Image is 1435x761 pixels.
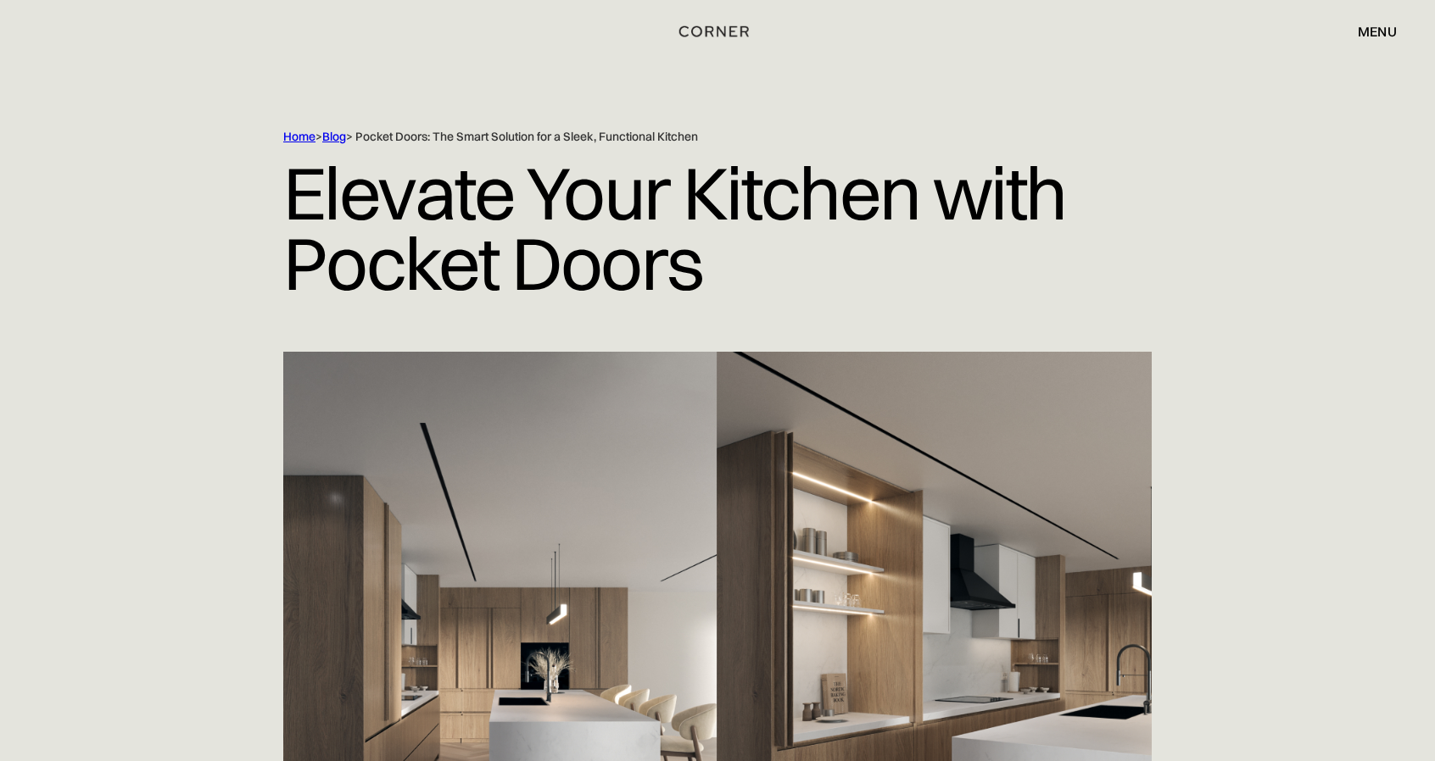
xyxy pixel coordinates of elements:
[283,129,315,144] a: Home
[322,129,346,144] a: Blog
[283,145,1152,311] h1: Elevate Your Kitchen with Pocket Doors
[1358,25,1397,38] div: menu
[283,129,1080,145] div: > > Pocket Doors: The Smart Solution for a Sleek, Functional Kitchen
[661,20,775,42] a: home
[1341,17,1397,46] div: menu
